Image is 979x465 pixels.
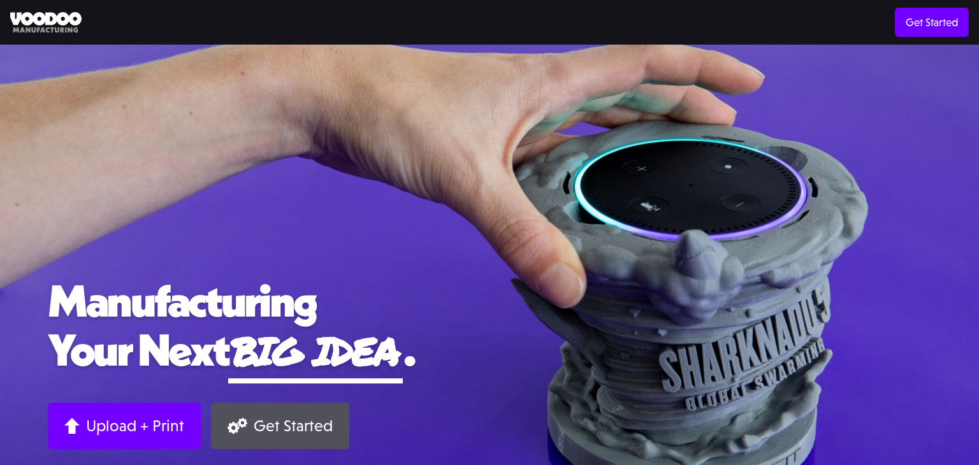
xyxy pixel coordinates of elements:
div: Get Started [254,416,333,436]
img: Voodoo Manufacturing logo [10,12,82,33]
a: Upload + Print [48,403,201,449]
span: big idea [228,322,403,378]
div: Upload + Print [86,416,184,436]
h1: Manufacturing Your Next . [48,276,931,383]
img: Gears [228,418,247,434]
a: Get Started [895,8,969,37]
img: Arrow up [64,418,80,434]
a: Get Started [211,403,349,449]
